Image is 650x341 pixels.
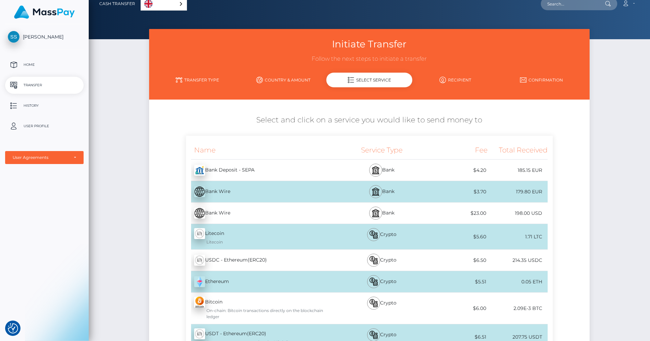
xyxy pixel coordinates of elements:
[427,253,488,268] div: $6.50
[8,121,81,131] p: User Profile
[427,206,488,221] div: $23.00
[194,228,205,239] img: wMhJQYtZFAryAAAAABJRU5ErkJggg==
[427,301,488,316] div: $6.00
[194,186,205,197] img: E16AAAAAElFTkSuQmCC
[194,255,205,266] img: wMhJQYtZFAryAAAAABJRU5ErkJggg==
[337,250,427,271] div: Crypto
[8,80,81,90] p: Transfer
[337,224,427,249] div: Crypto
[194,165,205,176] img: Z
[154,38,584,51] h3: Initiate Transfer
[488,253,548,268] div: 214.35 USDC
[337,293,427,324] div: Crypto
[337,141,427,159] div: Service Type
[370,331,378,339] img: bitcoin.svg
[5,97,84,114] a: History
[427,163,488,178] div: $4.20
[427,274,488,290] div: $5.51
[337,271,427,292] div: Crypto
[326,73,412,87] div: Select Service
[5,77,84,94] a: Transfer
[8,323,18,333] button: Consent Preferences
[194,308,337,320] div: On-chain: Bitcoin transactions directly on the blockchain ledger
[186,251,337,270] div: USDC - Ethereum(ERC20)
[14,5,75,19] img: MassPay
[488,274,548,290] div: 0.05 ETH
[337,203,427,224] div: Bank
[5,151,84,164] button: User Agreements
[194,239,337,245] div: Litecoin
[488,206,548,221] div: 198.00 USD
[488,301,548,316] div: 2.09E-3 BTC
[370,299,378,307] img: bitcoin.svg
[488,141,548,159] div: Total Received
[370,231,378,239] img: bitcoin.svg
[186,204,337,223] div: Bank Wire
[427,229,488,244] div: $5.60
[186,141,337,159] div: Name
[5,34,84,40] span: [PERSON_NAME]
[154,55,584,63] h3: Follow the next steps to initiate a transfer
[337,181,427,202] div: Bank
[154,74,240,86] a: Transfer Type
[5,56,84,73] a: Home
[413,74,499,86] a: Recipient
[194,208,205,219] img: E16AAAAAElFTkSuQmCC
[186,272,337,291] div: Ethereum
[194,276,205,287] img: z+HV+S+XklAdAAAAABJRU5ErkJggg==
[194,328,205,339] img: wMhJQYtZFAryAAAAABJRU5ErkJggg==
[488,184,548,199] div: 179.80 EUR
[427,184,488,199] div: $3.70
[186,182,337,201] div: Bank Wire
[372,166,380,174] img: bank.svg
[427,141,488,159] div: Fee
[186,224,337,249] div: Litecoin
[8,60,81,70] p: Home
[194,297,205,308] img: zxlM9hkiQ1iKKYMjuOruv9zc3NfAFPM+lQmnX+Hwj+0b3s+QqDAAAAAElFTkSuQmCC
[13,155,69,160] div: User Agreements
[372,209,380,217] img: bank.svg
[499,74,584,86] a: Confirmation
[8,101,81,111] p: History
[154,115,584,125] h5: Select and click on a service you would like to send money to
[372,188,380,196] img: bank.svg
[8,323,18,333] img: Revisit consent button
[240,74,326,86] a: Country & Amount
[370,256,378,264] img: bitcoin.svg
[370,278,378,286] img: bitcoin.svg
[186,161,337,180] div: Bank Deposit - SEPA
[488,163,548,178] div: 185.15 EUR
[5,118,84,135] a: User Profile
[337,160,427,181] div: Bank
[186,293,337,324] div: Bitcoin
[488,229,548,244] div: 1.71 LTC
